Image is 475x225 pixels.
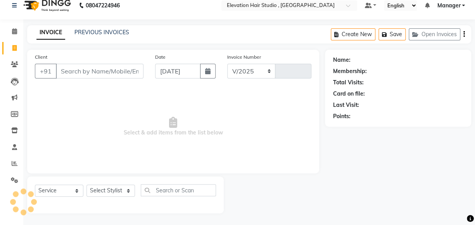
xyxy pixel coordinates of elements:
[331,28,375,40] button: Create New
[141,184,216,196] input: Search or Scan
[409,28,460,40] button: Open Invoices
[333,101,359,109] div: Last Visit:
[437,2,460,10] span: Manager
[35,88,311,166] span: Select & add items from the list below
[227,54,261,61] label: Invoice Number
[333,112,350,120] div: Points:
[36,26,65,40] a: INVOICE
[333,78,363,87] div: Total Visits:
[333,67,366,75] div: Membership:
[378,28,406,40] button: Save
[155,54,166,61] label: Date
[56,64,143,78] input: Search by Name/Mobile/Email/Code
[35,64,57,78] button: +91
[35,54,47,61] label: Client
[333,56,350,64] div: Name:
[74,29,129,36] a: PREVIOUS INVOICES
[333,90,364,98] div: Card on file:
